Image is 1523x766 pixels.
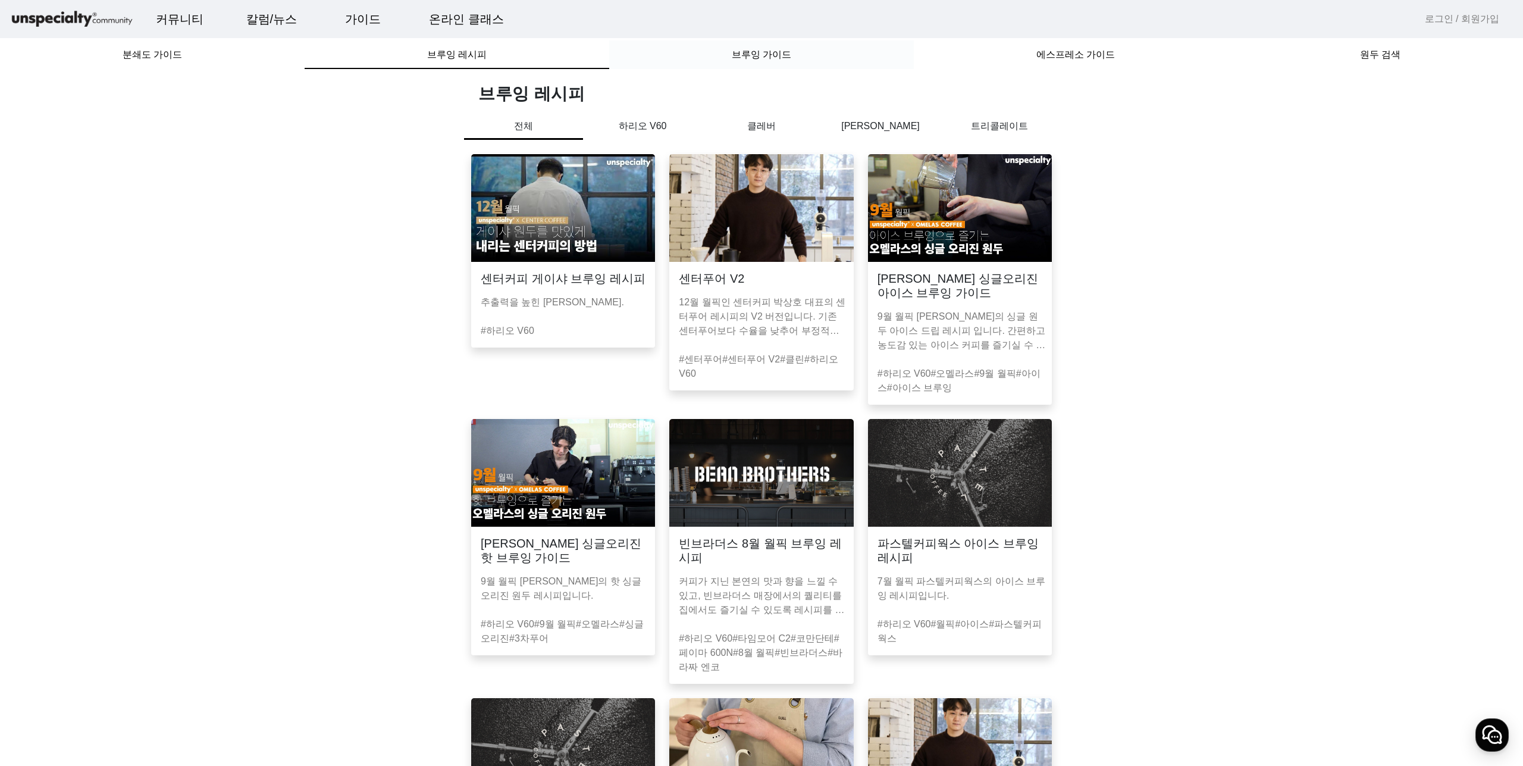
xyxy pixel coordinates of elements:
h3: [PERSON_NAME] 싱글오리진 핫 브루잉 가이드 [481,536,645,565]
p: 9월 월픽 [PERSON_NAME]의 싱글 원두 아이스 드립 레시피 입니다. 간편하고 농도감 있는 아이스 커피를 즐기실 수 있습니다. [878,309,1047,352]
a: #아이스 [878,368,1041,393]
a: #페이마 600N [679,633,839,658]
span: 홈 [37,395,45,405]
img: logo [10,9,134,30]
a: #오멜라스 [930,368,974,379]
a: #8월 월픽 [733,648,775,658]
a: 칼럼/뉴스 [237,3,307,35]
a: 홈 [4,377,79,407]
a: [PERSON_NAME] 싱글오리진 아이스 브루잉 가이드9월 월픽 [PERSON_NAME]의 싱글 원두 아이스 드립 레시피 입니다. 간편하고 농도감 있는 아이스 커피를 즐기실... [861,154,1059,405]
a: #타임모어 C2 [732,633,791,643]
p: 7월 월픽 파스텔커피웍스의 아이스 브루잉 레시피입니다. [878,574,1047,603]
span: 설정 [184,395,198,405]
a: 빈브라더스 8월 월픽 브루잉 레시피커피가 지닌 본연의 맛과 향을 느낄 수 있고, 빈브라더스 매장에서의 퀄리티를 집에서도 즐기실 수 있도록 레시피를 준비하였습니다.#하리오 V6... [662,419,860,684]
a: #하리오 V60 [679,354,838,379]
a: #센터푸어 V2 [722,354,780,364]
a: 설정 [153,377,228,407]
a: #9월 월픽 [974,368,1016,379]
a: #센터푸어 [679,354,722,364]
span: 브루잉 가이드 [732,50,791,60]
p: 추출력을 높힌 [PERSON_NAME]. [481,295,650,309]
a: #싱글오리진 [481,619,644,643]
h3: [PERSON_NAME] 싱글오리진 아이스 브루잉 가이드 [878,271,1042,300]
a: #클린 [780,354,804,364]
h3: 빈브라더스 8월 월픽 브루잉 레시피 [679,536,844,565]
span: 원두 검색 [1360,50,1400,60]
a: #하리오 V60 [481,619,534,629]
a: #하리오 V60 [878,619,931,629]
a: 센터커피 게이샤 브루잉 레시피추출력을 높힌 [PERSON_NAME].#하리오 V60 [464,154,662,405]
a: #오멜라스 [576,619,619,629]
a: 커뮤니티 [146,3,213,35]
h3: 센터푸어 V2 [679,271,744,286]
a: 가이드 [336,3,390,35]
span: 대화 [109,396,123,405]
p: 하리오 V60 [583,119,702,133]
h3: 파스텔커피웍스 아이스 브루잉 레시피 [878,536,1042,565]
a: 로그인 / 회원가입 [1425,12,1499,26]
a: [PERSON_NAME] 싱글오리진 핫 브루잉 가이드9월 월픽 [PERSON_NAME]의 핫 싱글오리진 원두 레시피입니다.#하리오 V60#9월 월픽#오멜라스#싱글오리진#3차푸어 [464,419,662,684]
p: 12월 월픽인 센터커피 박상호 대표의 센터푸어 레시피의 V2 버전입니다. 기존 센터푸어보다 수율을 낮추어 부정적인 맛이 억제되었습니다. [679,295,848,338]
a: 파스텔커피웍스 아이스 브루잉 레시피7월 월픽 파스텔커피웍스의 아이스 브루잉 레시피입니다.#하리오 V60#월픽#아이스#파스텔커피웍스 [861,419,1059,684]
p: 클레버 [702,119,821,133]
a: #빈브라더스 [775,648,828,658]
span: 브루잉 레시피 [427,50,487,60]
p: 커피가 지닌 본연의 맛과 향을 느낄 수 있고, 빈브라더스 매장에서의 퀄리티를 집에서도 즐기실 수 있도록 레시피를 준비하였습니다. [679,574,848,617]
h3: 센터커피 게이샤 브루잉 레시피 [481,271,645,286]
a: #코만단테 [791,633,834,643]
a: #아이스 브루잉 [887,383,952,393]
a: #아이스 [955,619,989,629]
p: [PERSON_NAME] [821,119,940,133]
span: 에스프레소 가이드 [1036,50,1115,60]
a: #3차푸어 [509,633,549,643]
span: 분쇄도 가이드 [123,50,182,60]
a: 센터푸어 V212월 월픽인 센터커피 박상호 대표의 센터푸어 레시피의 V2 버전입니다. 기존 센터푸어보다 수율을 낮추어 부정적인 맛이 억제되었습니다.#센터푸어#센터푸어 V2#클... [662,154,860,405]
p: 9월 월픽 [PERSON_NAME]의 핫 싱글오리진 원두 레시피입니다. [481,574,650,603]
a: #월픽 [930,619,955,629]
a: #하리오 V60 [679,633,732,643]
p: 전체 [464,119,583,140]
a: #9월 월픽 [534,619,576,629]
a: 온라인 클래스 [419,3,513,35]
p: 트리콜레이트 [940,119,1059,133]
a: #하리오 V60 [878,368,931,379]
h1: 브루잉 레시피 [478,83,1059,105]
a: #하리오 V60 [481,326,534,336]
a: 대화 [79,377,153,407]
